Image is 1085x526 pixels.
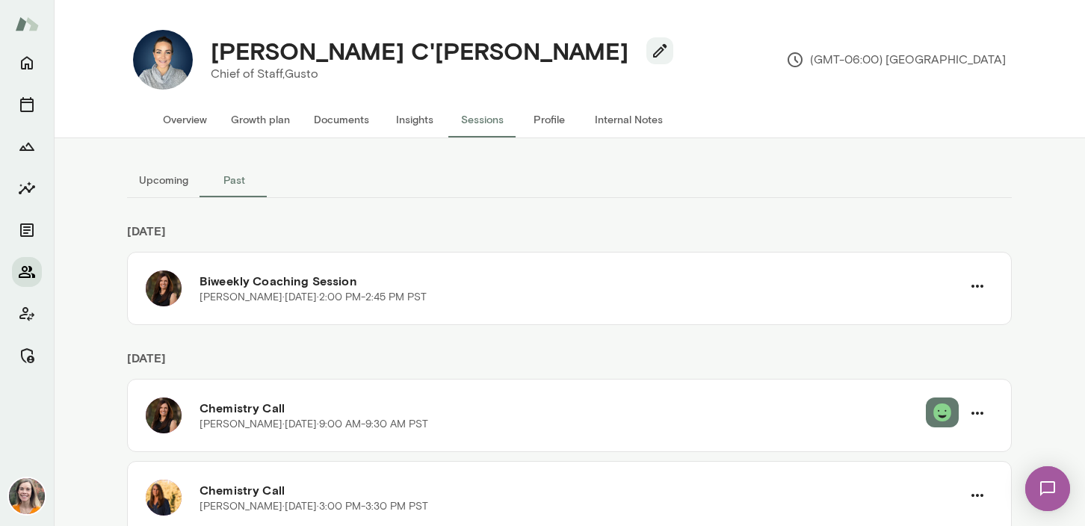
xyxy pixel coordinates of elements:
[151,102,219,137] button: Overview
[127,162,200,198] button: Upcoming
[133,30,193,90] img: Tiffany C'deBaca
[448,102,516,137] button: Sessions
[12,341,42,371] button: Manage
[516,102,583,137] button: Profile
[302,102,381,137] button: Documents
[381,102,448,137] button: Insights
[12,299,42,329] button: Client app
[200,162,268,198] button: Past
[219,102,302,137] button: Growth plan
[211,65,661,83] p: Chief of Staff, Gusto
[127,349,1012,379] h6: [DATE]
[12,131,42,161] button: Growth Plan
[200,481,962,499] h6: Chemistry Call
[9,478,45,514] img: Carrie Kelly
[12,257,42,287] button: Members
[12,215,42,245] button: Documents
[200,417,428,432] p: [PERSON_NAME] · [DATE] · 9:00 AM-9:30 AM PST
[12,48,42,78] button: Home
[583,102,675,137] button: Internal Notes
[127,222,1012,252] h6: [DATE]
[15,10,39,38] img: Mento
[200,499,428,514] p: [PERSON_NAME] · [DATE] · 3:00 PM-3:30 PM PST
[12,90,42,120] button: Sessions
[200,399,926,417] h6: Chemistry Call
[786,51,1006,69] p: (GMT-06:00) [GEOGRAPHIC_DATA]
[200,290,427,305] p: [PERSON_NAME] · [DATE] · 2:00 PM-2:45 PM PST
[211,37,628,65] h4: [PERSON_NAME] C'[PERSON_NAME]
[12,173,42,203] button: Insights
[200,272,962,290] h6: Biweekly Coaching Session
[127,162,1012,198] div: basic tabs example
[933,403,951,421] img: feedback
